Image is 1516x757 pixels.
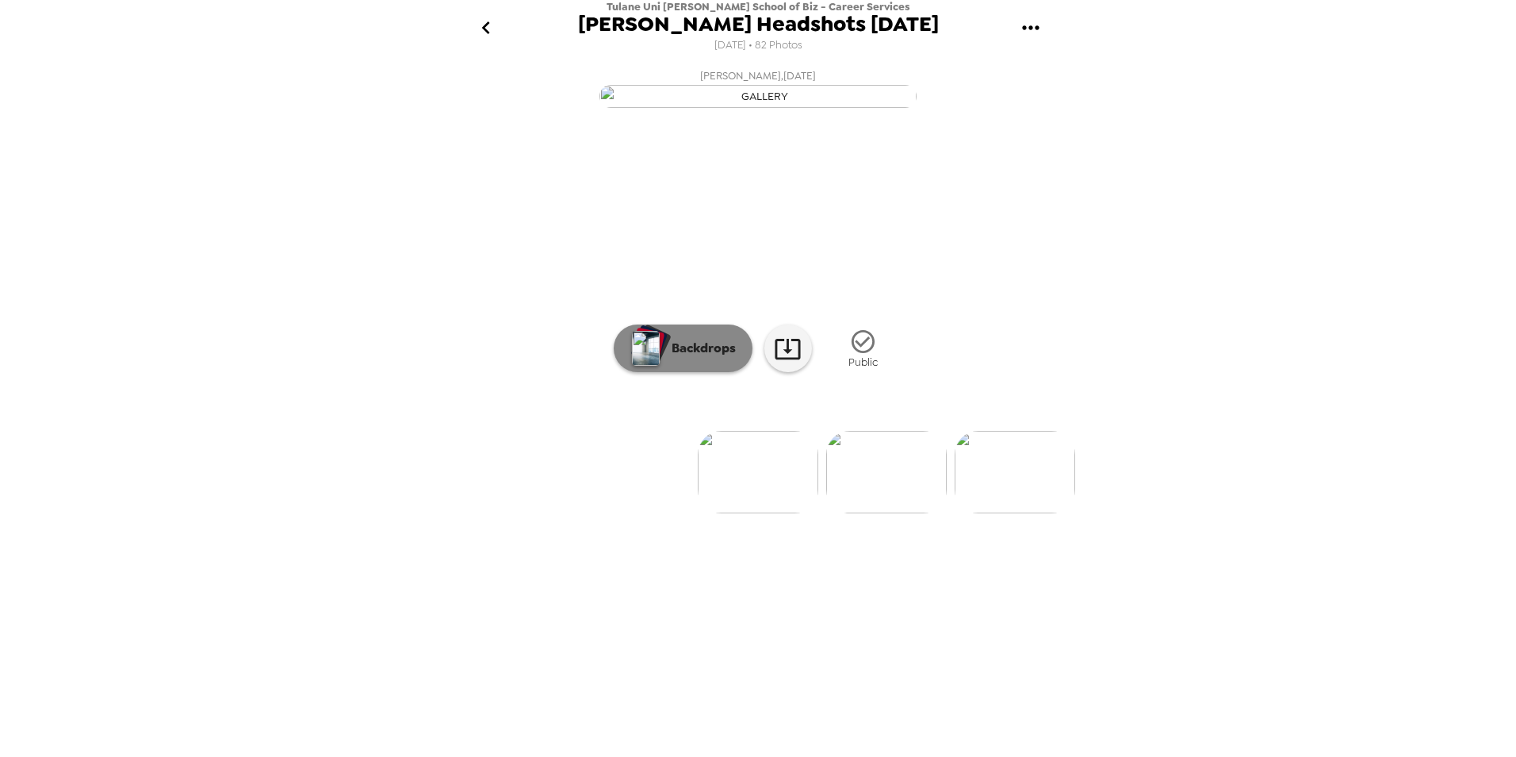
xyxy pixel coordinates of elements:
img: gallery [826,431,947,513]
button: gallery menu [1005,2,1056,54]
img: gallery [599,85,917,108]
p: Backdrops [664,339,736,358]
span: [PERSON_NAME] Headshots [DATE] [578,13,939,35]
span: Public [848,355,878,369]
span: [DATE] • 82 Photos [714,35,802,56]
button: Backdrops [614,325,752,372]
button: Public [824,319,903,378]
button: [PERSON_NAME],[DATE] [441,62,1075,113]
img: gallery [698,431,818,513]
button: go back [460,2,511,54]
span: [PERSON_NAME] , [DATE] [700,67,816,85]
img: gallery [955,431,1075,513]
